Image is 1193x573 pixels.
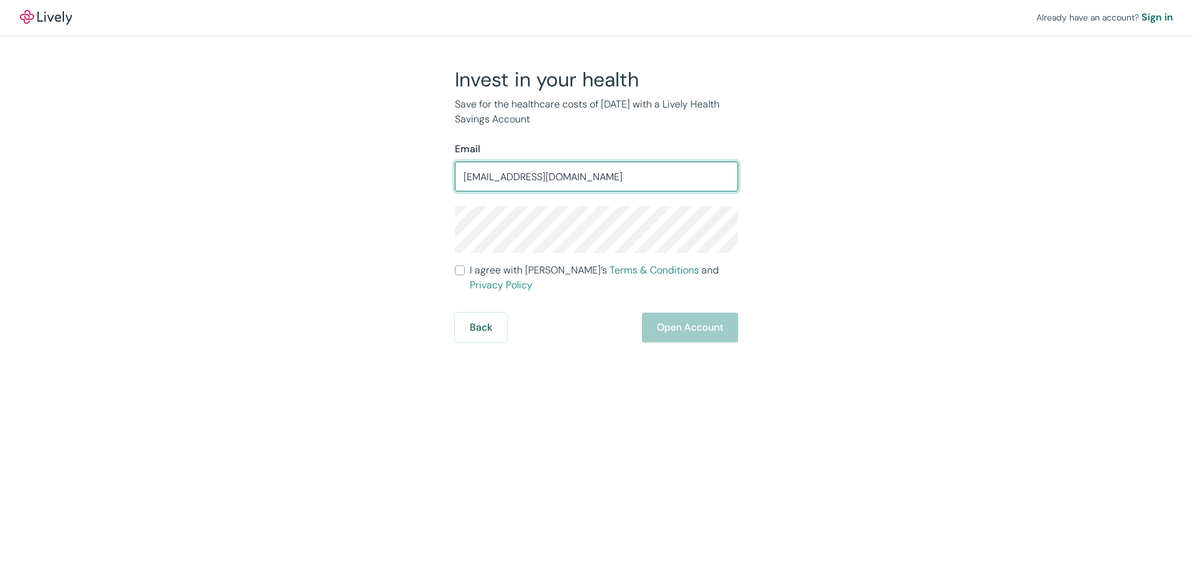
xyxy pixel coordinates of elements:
button: Back [455,313,507,342]
a: LivelyLively [20,10,72,25]
div: Already have an account? [1036,10,1173,25]
a: Terms & Conditions [610,264,699,277]
p: Save for the healthcare costs of [DATE] with a Lively Health Savings Account [455,97,738,127]
h2: Invest in your health [455,67,738,92]
label: Email [455,142,480,157]
img: Lively [20,10,72,25]
a: Privacy Policy [470,278,533,291]
a: Sign in [1141,10,1173,25]
span: I agree with [PERSON_NAME]’s and [470,263,738,293]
